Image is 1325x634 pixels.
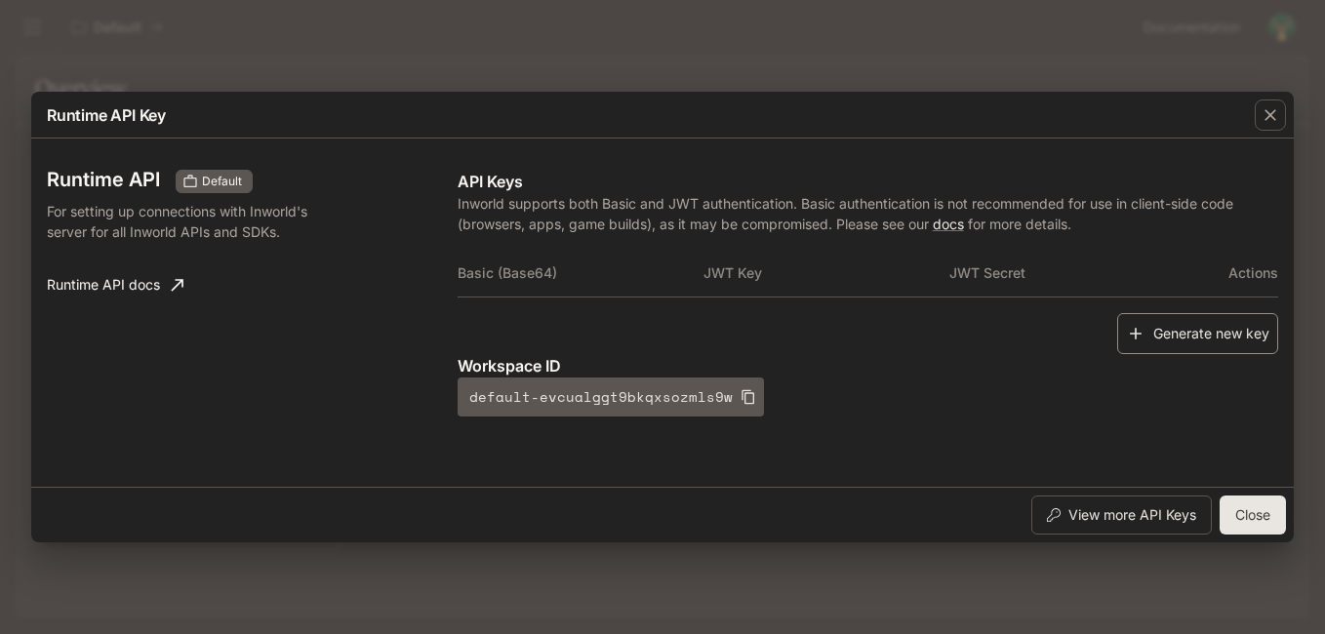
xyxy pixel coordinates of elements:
[47,170,160,189] h3: Runtime API
[176,170,253,193] div: These keys will apply to your current workspace only
[458,354,1278,377] p: Workspace ID
[1220,495,1286,535] button: Close
[39,265,191,304] a: Runtime API docs
[1117,313,1278,355] button: Generate new key
[458,377,764,416] button: default-evcualggt9bkqxsozmls9w
[458,193,1278,234] p: Inworld supports both Basic and JWT authentication. Basic authentication is not recommended for u...
[1031,495,1212,535] button: View more API Keys
[47,103,166,127] p: Runtime API Key
[1196,250,1278,297] th: Actions
[194,173,250,190] span: Default
[458,170,1278,193] p: API Keys
[47,201,342,242] p: For setting up connections with Inworld's server for all Inworld APIs and SDKs.
[933,216,964,232] a: docs
[703,250,949,297] th: JWT Key
[949,250,1195,297] th: JWT Secret
[458,250,703,297] th: Basic (Base64)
